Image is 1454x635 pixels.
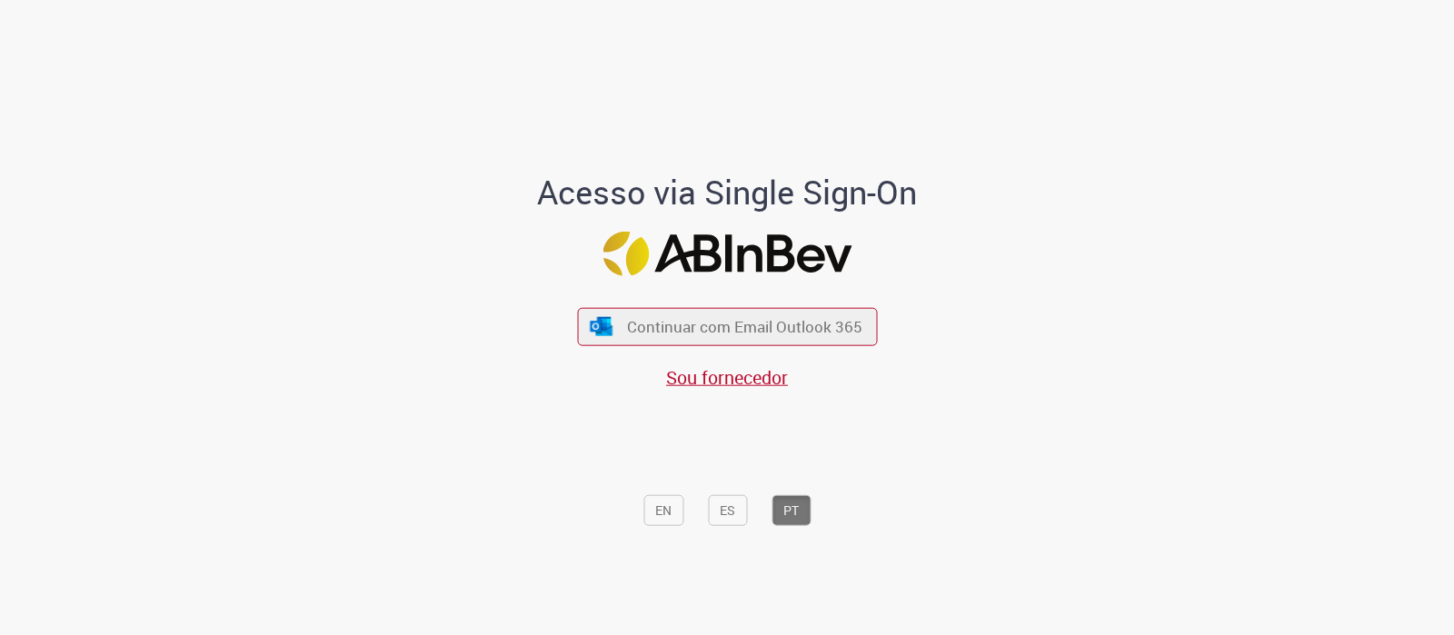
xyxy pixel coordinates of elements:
[577,308,877,345] button: ícone Azure/Microsoft 360 Continuar com Email Outlook 365
[643,495,683,526] button: EN
[627,316,862,337] span: Continuar com Email Outlook 365
[603,232,851,276] img: Logo ABInBev
[666,364,788,389] a: Sou fornecedor
[589,317,614,336] img: ícone Azure/Microsoft 360
[475,174,980,211] h1: Acesso via Single Sign-On
[708,495,747,526] button: ES
[772,495,811,526] button: PT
